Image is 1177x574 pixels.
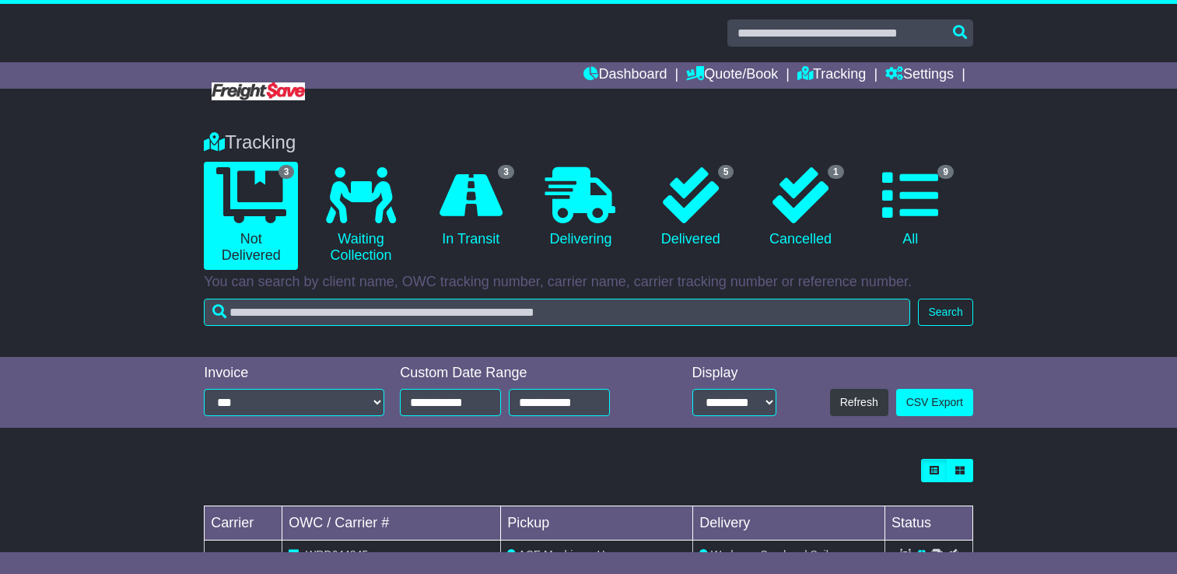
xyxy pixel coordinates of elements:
[282,506,501,541] td: OWC / Carrier #
[693,506,885,541] td: Delivery
[718,165,734,179] span: 5
[885,62,954,89] a: Settings
[518,548,629,561] span: ACE Machinery House
[204,162,298,270] a: 3 Not Delivered
[306,548,368,561] span: WRD644845
[205,506,282,541] td: Carrier
[501,506,693,541] td: Pickup
[400,365,646,382] div: Custom Date Range
[918,299,972,326] button: Search
[753,162,847,254] a: 1 Cancelled
[204,365,384,382] div: Invoice
[797,62,866,89] a: Tracking
[583,62,667,89] a: Dashboard
[830,389,888,416] button: Refresh
[692,365,776,382] div: Display
[534,162,628,254] a: Delivering
[196,131,981,154] div: Tracking
[885,506,973,541] td: Status
[424,162,518,254] a: 3 In Transit
[896,389,973,416] a: CSV Export
[828,165,844,179] span: 1
[212,82,305,100] img: Freight Save
[937,165,954,179] span: 9
[498,165,514,179] span: 3
[278,165,295,179] span: 3
[204,274,973,291] p: You can search by client name, OWC tracking number, carrier name, carrier tracking number or refe...
[863,162,958,254] a: 9 All
[711,548,828,561] span: Wodonga Sand and Soil
[643,162,737,254] a: 5 Delivered
[686,62,778,89] a: Quote/Book
[314,162,408,270] a: Waiting Collection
